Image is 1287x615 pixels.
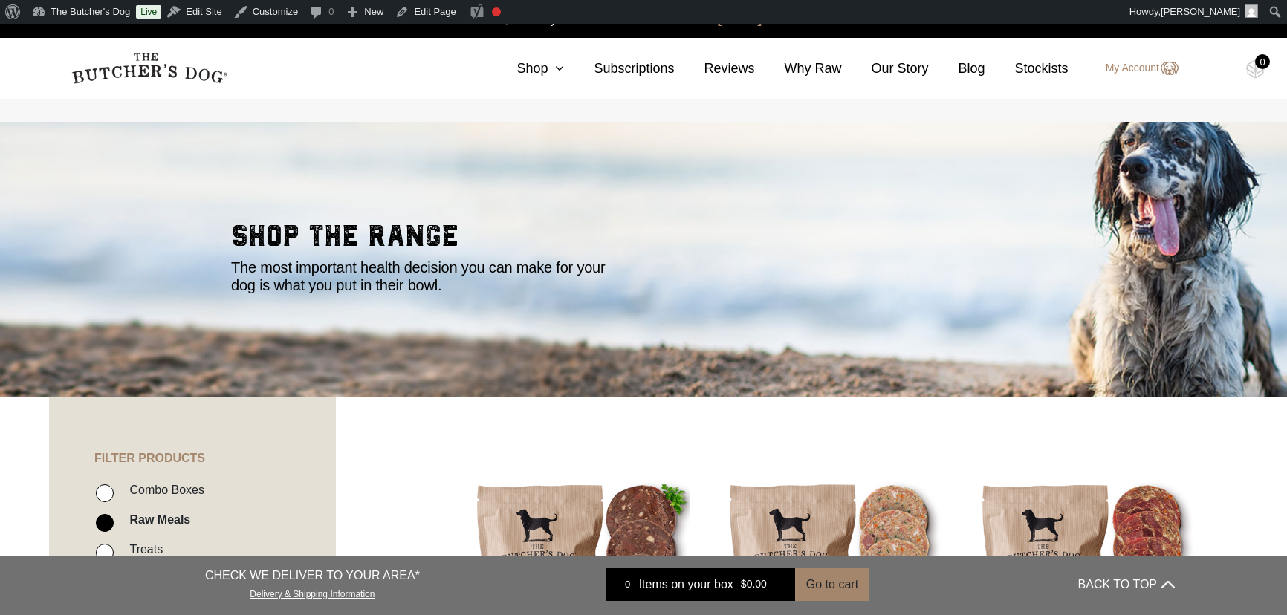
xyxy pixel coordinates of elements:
[49,397,336,465] h4: FILTER PRODUCTS
[205,567,420,585] p: CHECK WE DELIVER TO YOUR AREA*
[741,579,767,590] bdi: 0.00
[639,576,733,593] span: Items on your box
[674,59,754,79] a: Reviews
[231,221,1056,258] h2: shop the range
[136,5,161,19] a: Live
[1091,59,1179,77] a: My Account
[1246,59,1265,79] img: TBD_Cart-Empty.png
[487,59,564,79] a: Shop
[617,577,639,592] div: 0
[606,568,795,601] a: 0 Items on your box $0.00
[795,568,869,601] button: Go to cart
[1255,54,1270,69] div: 0
[842,59,929,79] a: Our Story
[741,579,747,590] span: $
[985,59,1069,79] a: Stockists
[122,480,204,500] label: Combo Boxes
[1161,6,1240,17] span: [PERSON_NAME]
[1262,9,1272,27] a: close
[492,7,501,16] div: Focus keyphrase not set
[250,585,375,599] a: Delivery & Shipping Information
[929,59,985,79] a: Blog
[755,59,842,79] a: Why Raw
[122,539,163,559] label: Treats
[1078,567,1175,602] button: BACK TO TOP
[122,510,190,530] label: Raw Meals
[564,59,674,79] a: Subscriptions
[231,258,625,294] p: The most important health decision you can make for your dog is what you put in their bowl.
